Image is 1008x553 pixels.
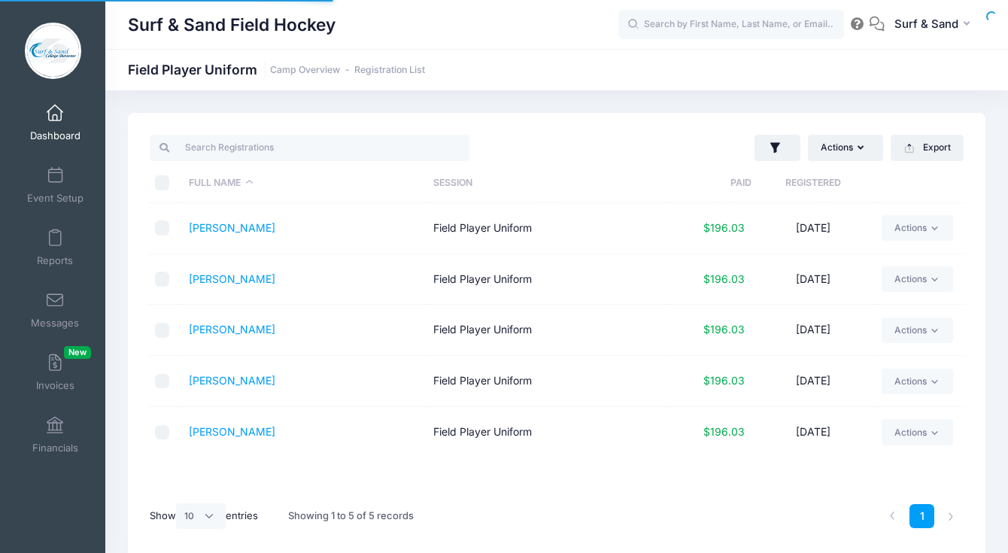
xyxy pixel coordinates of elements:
img: Surf & Sand Field Hockey [25,23,81,79]
a: Actions [882,369,953,394]
span: Event Setup [27,192,83,205]
td: [DATE] [751,407,873,457]
a: [PERSON_NAME] [189,272,275,285]
a: 1 [909,504,934,529]
input: Search Registrations [150,135,469,160]
span: $196.03 [703,425,745,438]
label: Show entries [150,503,258,529]
span: $196.03 [703,374,745,387]
td: Field Player Uniform [426,407,670,457]
span: Dashboard [30,129,80,142]
a: InvoicesNew [20,346,91,399]
a: [PERSON_NAME] [189,221,275,234]
input: Search by First Name, Last Name, or Email... [618,10,844,40]
button: Actions [808,135,883,160]
a: Event Setup [20,159,91,211]
a: [PERSON_NAME] [189,425,275,438]
span: $196.03 [703,221,745,234]
td: Field Player Uniform [426,305,670,356]
span: New [64,346,91,359]
td: [DATE] [751,254,873,305]
span: $196.03 [703,272,745,285]
td: Field Player Uniform [426,254,670,305]
th: Paid: activate to sort column ascending [670,163,751,203]
td: [DATE] [751,356,873,407]
a: Actions [882,215,953,241]
td: Field Player Uniform [426,356,670,407]
button: Surf & Sand [885,8,985,42]
a: [PERSON_NAME] [189,323,275,336]
button: Export [891,135,964,160]
span: Messages [31,317,79,330]
span: $196.03 [703,323,745,336]
th: Full Name: activate to sort column descending [182,163,427,203]
a: Actions [882,419,953,445]
a: Camp Overview [270,65,340,76]
h1: Field Player Uniform [128,62,425,77]
th: Registered: activate to sort column ascending [751,163,873,203]
a: Actions [882,266,953,292]
a: Messages [20,284,91,336]
th: Session: activate to sort column ascending [426,163,670,203]
a: Actions [882,318,953,343]
span: Financials [32,442,78,454]
td: [DATE] [751,203,873,254]
div: Showing 1 to 5 of 5 records [288,499,414,533]
span: Surf & Sand [894,16,958,32]
td: Field Player Uniform [426,203,670,254]
a: [PERSON_NAME] [189,374,275,387]
a: Reports [20,221,91,274]
a: Registration List [354,65,425,76]
h1: Surf & Sand Field Hockey [128,8,335,42]
td: [DATE] [751,305,873,356]
span: Reports [37,254,73,267]
a: Dashboard [20,96,91,149]
span: Invoices [36,379,74,392]
select: Showentries [176,503,226,529]
a: Financials [20,409,91,461]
